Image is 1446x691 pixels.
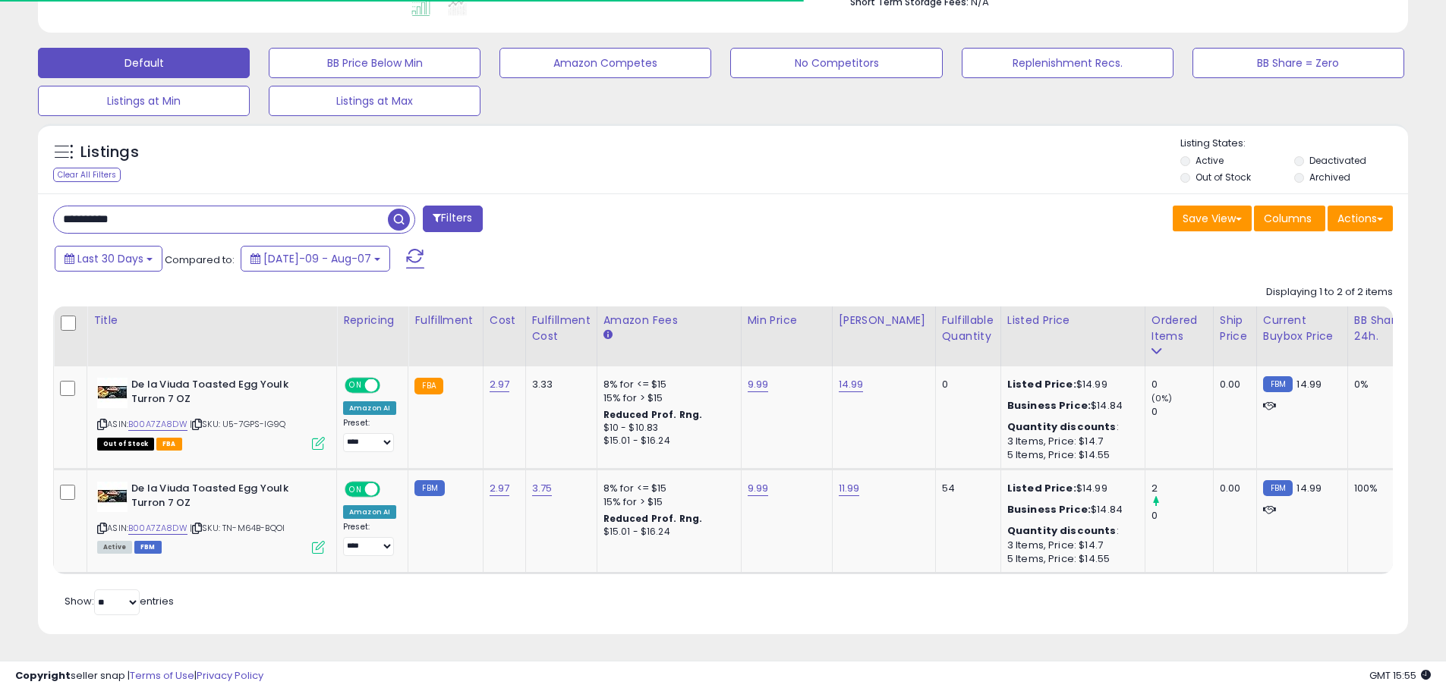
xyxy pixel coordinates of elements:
[532,313,591,344] div: Fulfillment Cost
[1007,524,1133,538] div: :
[1254,206,1325,231] button: Columns
[1192,48,1404,78] button: BB Share = Zero
[343,418,396,452] div: Preset:
[748,481,769,496] a: 9.99
[490,377,510,392] a: 2.97
[378,483,402,496] span: OFF
[1007,502,1091,517] b: Business Price:
[748,313,826,328] div: Min Price
[128,522,187,535] a: B00A7ZA8DW
[131,482,316,514] b: De la Viuda Toasted Egg Youlk Turron 7 OZ
[1007,420,1133,434] div: :
[97,438,154,451] span: All listings that are currently out of stock and unavailable for purchase on Amazon
[1196,154,1224,167] label: Active
[839,313,929,328] div: [PERSON_NAME]
[942,313,994,344] div: Fulfillable Quantity
[603,435,729,448] div: $15.01 - $16.24
[1220,378,1245,391] div: 0.00
[1007,482,1133,495] div: $14.99
[1007,552,1133,566] div: 5 Items, Price: $14.55
[423,206,482,232] button: Filters
[134,541,162,554] span: FBM
[1309,154,1366,167] label: Deactivated
[1354,313,1410,344] div: BB Share 24h.
[1263,480,1293,496] small: FBM
[603,328,613,342] small: Amazon Fees.
[97,378,325,448] div: ASIN:
[97,482,325,552] div: ASIN:
[343,505,396,519] div: Amazon AI
[378,379,402,392] span: OFF
[839,481,860,496] a: 11.99
[603,378,729,391] div: 8% for <= $15
[1296,481,1322,495] span: 14.99
[343,313,402,328] div: Repricing
[1354,482,1404,495] div: 100%
[190,418,285,430] span: | SKU: U5-7GPS-IG9Q
[1328,206,1393,231] button: Actions
[1263,313,1341,344] div: Current Buybox Price
[130,668,194,683] a: Terms of Use
[15,669,263,683] div: seller snap | |
[1007,448,1133,462] div: 5 Items, Price: $14.55
[1007,377,1076,391] b: Listed Price:
[1266,285,1393,300] div: Displaying 1 to 2 of 2 items
[1296,377,1322,391] span: 14.99
[414,378,443,394] small: FBA
[603,482,729,495] div: 8% for <= $15
[77,251,143,266] span: Last 30 Days
[53,168,121,182] div: Clear All Filters
[1007,523,1117,538] b: Quantity discounts
[97,378,128,408] img: 51Wzy20b9rL._SL40_.jpg
[1263,376,1293,392] small: FBM
[1007,398,1091,413] b: Business Price:
[97,482,128,512] img: 51Wzy20b9rL._SL40_.jpg
[603,313,735,328] div: Amazon Fees
[603,495,729,509] div: 15% for > $15
[603,422,729,435] div: $10 - $10.83
[603,408,703,421] b: Reduced Prof. Rng.
[165,253,235,267] span: Compared to:
[730,48,942,78] button: No Competitors
[748,377,769,392] a: 9.99
[128,418,187,431] a: B00A7ZA8DW
[1151,378,1213,391] div: 0
[131,378,316,410] b: De la Viuda Toasted Egg Youlk Turron 7 OZ
[1151,405,1213,419] div: 0
[1007,503,1133,517] div: $14.84
[343,401,396,415] div: Amazon AI
[1151,482,1213,495] div: 2
[241,246,390,272] button: [DATE]-09 - Aug-07
[1151,509,1213,523] div: 0
[65,594,174,608] span: Show: entries
[532,481,553,496] a: 3.75
[55,246,162,272] button: Last 30 Days
[1007,481,1076,495] b: Listed Price:
[1007,313,1139,328] div: Listed Price
[190,522,285,534] span: | SKU: TN-M64B-BQOI
[532,378,585,391] div: 3.33
[80,142,139,163] h5: Listings
[93,313,330,328] div: Title
[1007,435,1133,448] div: 3 Items, Price: $14.7
[38,86,250,116] button: Listings at Min
[414,480,444,496] small: FBM
[1007,539,1133,552] div: 3 Items, Price: $14.7
[269,86,480,116] button: Listings at Max
[603,512,703,525] b: Reduced Prof. Rng.
[603,526,729,539] div: $15.01 - $16.24
[414,313,476,328] div: Fulfillment
[490,481,510,496] a: 2.97
[1220,313,1250,344] div: Ship Price
[962,48,1173,78] button: Replenishment Recs.
[156,438,182,451] span: FBA
[269,48,480,78] button: BB Price Below Min
[346,483,365,496] span: ON
[1007,399,1133,413] div: $14.84
[343,522,396,556] div: Preset:
[490,313,519,328] div: Cost
[1264,211,1312,226] span: Columns
[38,48,250,78] button: Default
[263,251,371,266] span: [DATE]-09 - Aug-07
[942,378,989,391] div: 0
